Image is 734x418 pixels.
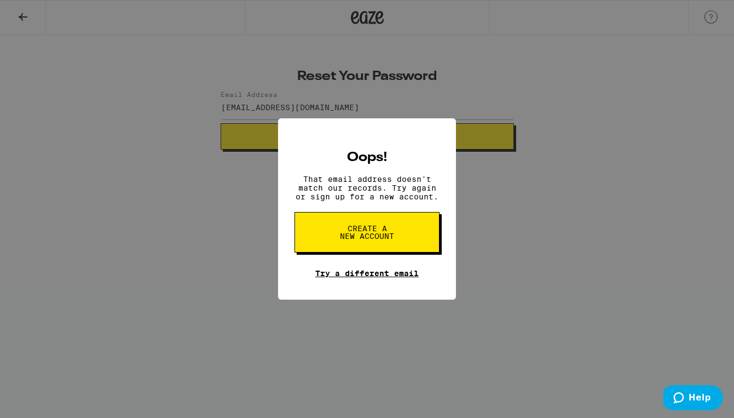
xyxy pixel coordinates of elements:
a: Try a different email [315,269,419,278]
span: Create a new account [339,225,395,240]
p: That email address doesn't match our records. Try again or sign up for a new account. [294,175,440,201]
h2: Oops! [347,151,388,164]
button: Create a new account [294,212,440,253]
iframe: Opens a widget where you can find more information [663,385,723,413]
